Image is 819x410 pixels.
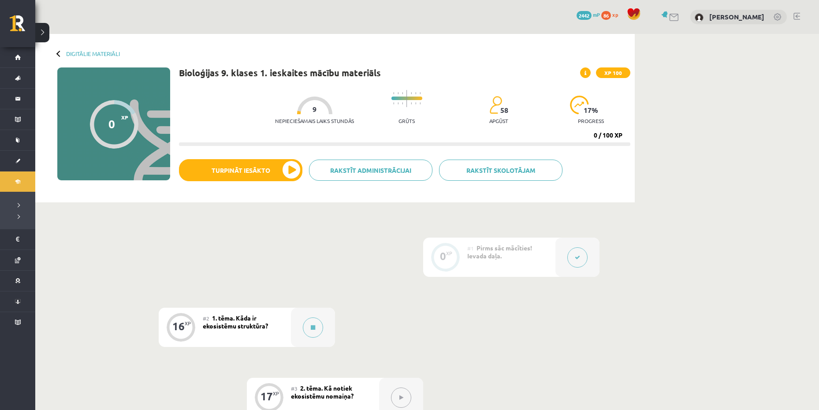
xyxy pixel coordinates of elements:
[446,251,452,256] div: XP
[612,11,618,18] span: xp
[500,106,508,114] span: 58
[577,11,600,18] a: 2442 mP
[489,96,502,114] img: students-c634bb4e5e11cddfef0936a35e636f08e4e9abd3cc4e673bd6f9a4125e45ecb1.svg
[402,102,403,104] img: icon-short-line-57e1e144782c952c97e751825c79c345078a6d821885a25fce030b3d8c18986b.svg
[66,50,120,57] a: Digitālie materiāli
[402,92,403,94] img: icon-short-line-57e1e144782c952c97e751825c79c345078a6d821885a25fce030b3d8c18986b.svg
[393,102,394,104] img: icon-short-line-57e1e144782c952c97e751825c79c345078a6d821885a25fce030b3d8c18986b.svg
[185,321,191,326] div: XP
[393,92,394,94] img: icon-short-line-57e1e144782c952c97e751825c79c345078a6d821885a25fce030b3d8c18986b.svg
[439,160,562,181] a: Rakstīt skolotājam
[593,11,600,18] span: mP
[695,13,704,22] img: Damians Dzina
[179,67,381,78] h1: Bioloģijas 9. klases 1. ieskaites mācību materiāls
[398,102,398,104] img: icon-short-line-57e1e144782c952c97e751825c79c345078a6d821885a25fce030b3d8c18986b.svg
[121,114,128,120] span: XP
[596,67,630,78] span: XP 100
[108,117,115,130] div: 0
[577,11,592,20] span: 2442
[489,118,508,124] p: apgūst
[10,15,35,37] a: Rīgas 1. Tālmācības vidusskola
[261,392,273,400] div: 17
[309,160,432,181] a: Rakstīt administrācijai
[275,118,354,124] p: Nepieciešamais laiks stundās
[179,159,302,181] button: Turpināt iesākto
[398,92,398,94] img: icon-short-line-57e1e144782c952c97e751825c79c345078a6d821885a25fce030b3d8c18986b.svg
[415,92,416,94] img: icon-short-line-57e1e144782c952c97e751825c79c345078a6d821885a25fce030b3d8c18986b.svg
[273,391,279,396] div: XP
[570,96,589,114] img: icon-progress-161ccf0a02000e728c5f80fcf4c31c7af3da0e1684b2b1d7c360e028c24a22f1.svg
[398,118,415,124] p: Grūts
[467,244,532,260] span: Pirms sāc mācīties! Ievada daļa.
[709,12,764,21] a: [PERSON_NAME]
[467,245,474,252] span: #1
[203,315,209,322] span: #2
[601,11,622,18] a: 86 xp
[291,384,354,400] span: 2. tēma. Kā notiek ekosistēmu nomaiņa?
[406,90,407,107] img: icon-long-line-d9ea69661e0d244f92f715978eff75569469978d946b2353a9bb055b3ed8787d.svg
[172,322,185,330] div: 16
[578,118,604,124] p: progress
[440,252,446,260] div: 0
[601,11,611,20] span: 86
[584,106,599,114] span: 17 %
[415,102,416,104] img: icon-short-line-57e1e144782c952c97e751825c79c345078a6d821885a25fce030b3d8c18986b.svg
[420,92,421,94] img: icon-short-line-57e1e144782c952c97e751825c79c345078a6d821885a25fce030b3d8c18986b.svg
[203,314,268,330] span: 1. tēma. Kāda ir ekosistēmu struktūra?
[291,385,298,392] span: #3
[313,105,316,113] span: 9
[420,102,421,104] img: icon-short-line-57e1e144782c952c97e751825c79c345078a6d821885a25fce030b3d8c18986b.svg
